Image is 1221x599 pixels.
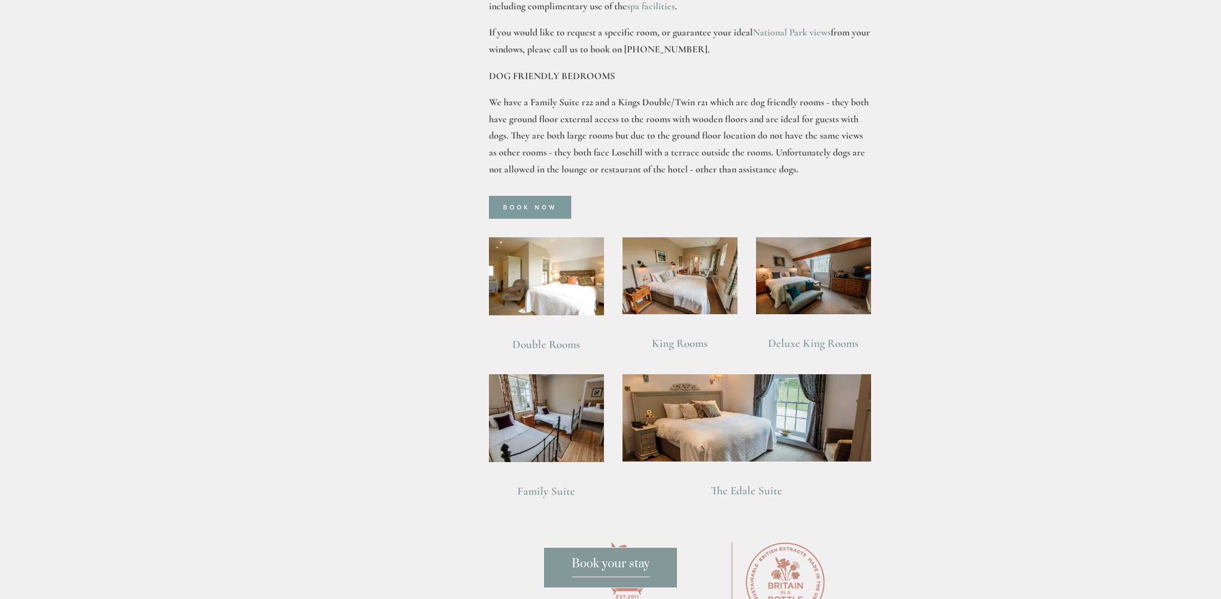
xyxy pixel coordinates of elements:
p: If you would like to request a specific room, or guarantee your ideal from your windows, please c... [489,24,871,57]
a: Double Rooms [512,338,580,351]
a: National Park views [753,26,831,38]
img: King Room view, Losehill Hotel [622,237,738,314]
a: Book Now [489,196,571,219]
p: We have a Family Suite r22 and a Kings Double/Twin r21 which are dog friendly rooms - they both h... [489,94,871,177]
img: The Edale Suite, Losehill Hotel [622,374,871,462]
p: DOG FRIENDLY BEDROOMS [489,68,871,85]
img: Deluxe King Room view, Losehill Hotel [756,237,871,314]
a: Family Suite [517,484,575,498]
span: Book your stay [572,556,650,577]
a: The Edale Suite [711,484,782,498]
img: Family Suite view, Losehill Hotel [489,374,604,462]
a: Book your stay [543,547,678,588]
a: King Rooms [652,337,708,350]
a: Deluxe King Rooms [768,337,859,350]
img: Double Room view, Losehill Hotel [489,237,604,315]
